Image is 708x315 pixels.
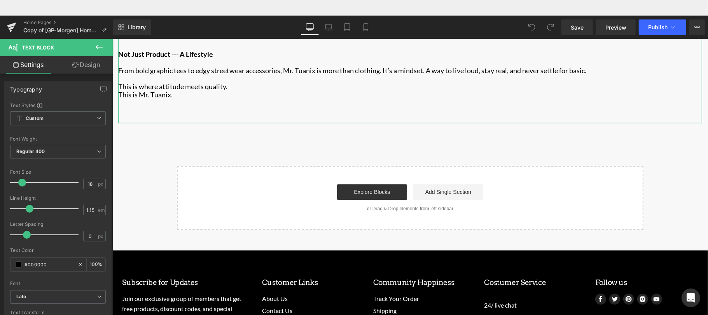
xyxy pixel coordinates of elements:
[10,102,106,108] div: Text Styles
[26,115,44,122] b: Custom
[10,248,106,253] div: Text Color
[150,271,175,279] a: About Us
[77,183,519,188] p: or Drag & Drop elements from left sidebar
[225,161,295,176] a: Explore Blocks
[605,23,626,32] span: Preview
[6,59,590,67] p: This is where attitude meets quality.
[682,289,700,307] div: Open Intercom Messenger
[301,161,371,176] a: Add Single Section
[648,24,668,30] span: Publish
[483,248,586,270] h2: Follow us
[58,56,114,74] a: Design
[87,258,105,271] div: %
[372,248,467,270] h2: Costumer Service
[23,27,98,33] span: Copy of [GP-Morgen] Home Page - [DATE] 20:24:29
[338,19,357,35] a: Tablet
[639,19,686,35] button: Publish
[10,169,106,175] div: Font Size
[10,222,106,227] div: Letter Spacing
[596,19,636,35] a: Preview
[22,44,54,51] span: Text Block
[10,82,42,93] div: Typography
[319,19,338,35] a: Laptop
[6,26,101,35] strong: Not Just Product --- A Lifestyle
[261,283,284,291] a: Shipping
[98,234,105,239] span: px
[16,148,45,154] b: Regular 400
[150,248,244,270] h2: Customer Links
[10,136,106,142] div: Font Weight
[23,19,113,26] a: Home Pages
[16,294,26,300] i: Lato
[261,271,307,279] a: Track Your Order
[524,19,540,35] button: Undo
[98,208,105,213] span: em
[10,195,106,201] div: Line Height
[10,248,133,270] h2: Subscribe for Updates
[301,19,319,35] a: Desktop
[150,283,180,291] a: Contact Us
[357,19,375,35] a: Mobile
[128,24,146,31] span: Library
[113,19,151,35] a: New Library
[98,181,105,187] span: px
[24,260,74,269] input: Color
[10,270,133,300] p: Join our exclusive group of members that get free products, discount codes, and special promotions!
[689,19,705,35] button: More
[571,23,584,32] span: Save
[6,43,590,51] p: From bold graphic tees to edgy streetwear accessories, Mr. Tuanix is more than clothing. It’s a m...
[261,248,355,270] h2: Community Happiness
[10,281,106,286] div: Font
[6,67,590,76] p: This is Mr. Tuanix.
[543,19,558,35] button: Redo
[372,277,467,287] p: 24/ live chat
